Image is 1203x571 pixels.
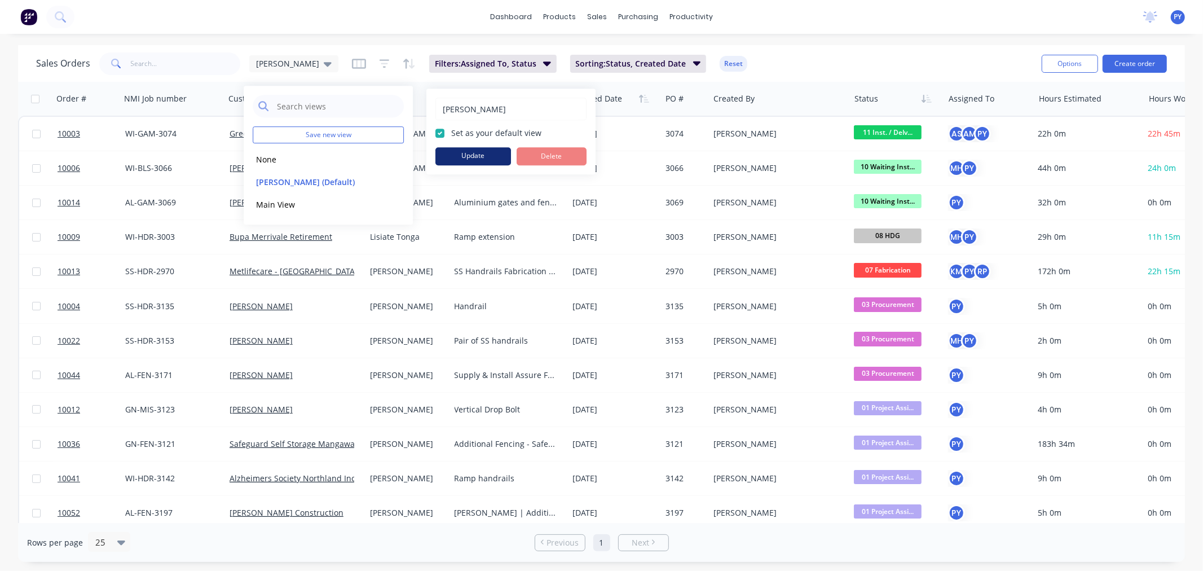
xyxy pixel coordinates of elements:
div: 3121 [666,438,703,450]
div: Created Date [572,93,622,104]
div: [PERSON_NAME] [713,370,839,381]
span: 03 Procurement [854,332,922,346]
div: [PERSON_NAME] [370,266,442,277]
span: Filters: Assigned To, Status [435,58,536,69]
div: 2970 [666,266,703,277]
div: Status [854,93,878,104]
a: Bupa Merrivale Retirement [230,231,332,242]
span: Next [632,537,649,548]
div: [PERSON_NAME] [370,301,442,312]
div: sales [581,8,612,25]
a: 10036 [58,427,125,461]
a: 10009 [58,220,125,254]
a: [PERSON_NAME] [230,335,293,346]
span: 0h 0m [1148,335,1171,346]
div: AL-FEN-3197 [125,507,216,519]
div: PY [974,125,991,142]
div: AL-FEN-3171 [125,370,216,381]
button: Save new view [253,126,404,143]
div: SS-HDR-3135 [125,301,216,312]
div: 4h 0m [1038,404,1134,415]
div: Supply & Install Assure Fencing with Custom Posts. [455,370,558,381]
div: MH [948,332,965,349]
div: WI-HDR-3003 [125,231,216,243]
span: 22h 45m [1148,128,1180,139]
span: 10004 [58,301,80,312]
div: [PERSON_NAME] [370,370,442,381]
div: [PERSON_NAME] [713,507,839,519]
button: MHPY [948,160,978,177]
button: MHPY [948,332,978,349]
button: Create order [1103,55,1167,73]
div: PY [948,367,965,384]
h1: Sales Orders [36,58,90,69]
div: [DATE] [572,370,656,381]
div: Lisiate Tonga [370,231,442,243]
div: [DATE] [572,404,656,415]
a: dashboard [484,8,537,25]
span: 0h 0m [1148,370,1171,380]
div: [PERSON_NAME] [370,507,442,519]
div: 3074 [666,128,703,139]
div: 44h 0m [1038,162,1134,174]
div: PY [961,332,978,349]
div: [PERSON_NAME] [370,438,442,450]
div: products [537,8,581,25]
button: ASAMPY [948,125,991,142]
a: Alzheimers Society Northland Inc [230,473,355,484]
div: productivity [664,8,719,25]
button: PY [948,436,965,453]
button: None [253,153,381,166]
div: 183h 34m [1038,438,1134,450]
div: PY [948,298,965,315]
a: 10014 [58,186,125,219]
button: PY [948,194,965,211]
div: purchasing [612,8,664,25]
span: 03 Procurement [854,367,922,381]
span: 0h 0m [1148,404,1171,415]
div: 3066 [666,162,703,174]
button: Reset [720,56,747,72]
div: WI-GAM-3074 [125,128,216,139]
span: 01 Project Assi... [854,401,922,415]
span: 24h 0m [1148,162,1176,173]
a: 10004 [58,289,125,323]
div: Aluminium gates and fencing [455,197,558,208]
input: Enter view name... [442,98,580,120]
div: MH [948,229,965,245]
div: Assigned To [949,93,994,104]
div: [DATE] [572,473,656,484]
a: 10012 [58,393,125,427]
div: 9h 0m [1038,370,1134,381]
span: 10014 [58,197,80,208]
div: 3069 [666,197,703,208]
span: 0h 0m [1148,473,1171,484]
a: Metlifecare - [GEOGRAPHIC_DATA] [230,266,358,276]
div: PO # [666,93,684,104]
div: 172h 0m [1038,266,1134,277]
div: 9h 0m [1038,473,1134,484]
div: [DATE] [572,507,656,519]
a: [PERSON_NAME] [230,197,293,208]
span: 10012 [58,404,80,415]
div: GN-FEN-3121 [125,438,216,450]
button: Sorting:Status, Created Date [570,55,707,73]
div: [DATE] [572,197,656,208]
div: [PERSON_NAME] [713,438,839,450]
div: SS-HDR-3153 [125,335,216,346]
div: [PERSON_NAME] [713,231,839,243]
button: [PERSON_NAME] (Default) [253,175,381,188]
div: 3123 [666,404,703,415]
button: PY [948,401,965,418]
ul: Pagination [530,534,673,551]
button: KMPYRP [948,263,991,280]
div: SS-HDR-2970 [125,266,216,277]
div: Additional Fencing - Safeguard Storage [455,438,558,450]
button: PY [948,470,965,487]
div: PY [961,229,978,245]
div: 3135 [666,301,703,312]
span: 10052 [58,507,80,519]
a: [PERSON_NAME] Construction [230,507,343,518]
div: [DATE] [572,128,656,139]
div: 22h 0m [1038,128,1134,139]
